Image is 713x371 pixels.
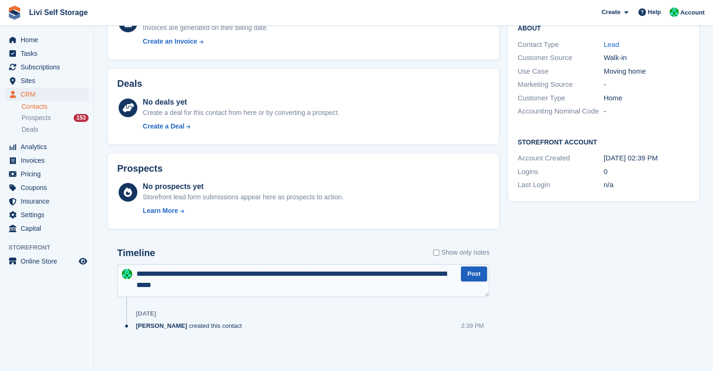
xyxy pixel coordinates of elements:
[461,321,484,330] div: 2:39 PM
[117,78,142,89] h2: Deals
[136,321,247,330] div: created this contact
[5,33,89,46] a: menu
[518,23,690,32] h2: About
[518,167,604,177] div: Logins
[604,53,690,63] div: Walk-in
[5,208,89,221] a: menu
[5,74,89,87] a: menu
[143,121,339,131] a: Create a Deal
[8,6,22,20] img: stora-icon-8386f47178a22dfd0bd8f6a31ec36ba5ce8667c1dd55bd0f319d3a0aa187defe.svg
[5,181,89,194] a: menu
[518,79,604,90] div: Marketing Source
[433,248,439,257] input: Show only notes
[433,248,489,257] label: Show only notes
[604,167,690,177] div: 0
[8,243,93,252] span: Storefront
[22,125,38,134] span: Deals
[461,266,487,282] button: Post
[25,5,91,20] a: Livi Self Storage
[21,195,77,208] span: Insurance
[518,106,604,117] div: Accounting Nominal Code
[669,8,679,17] img: Joe Robertson
[680,8,705,17] span: Account
[22,113,89,123] a: Prospects 153
[5,47,89,60] a: menu
[122,269,132,279] img: Joe Robertson
[5,154,89,167] a: menu
[22,114,51,122] span: Prospects
[143,108,339,118] div: Create a deal for this contact from here or by converting a prospect.
[136,321,187,330] span: [PERSON_NAME]
[143,121,185,131] div: Create a Deal
[22,102,89,111] a: Contacts
[117,163,163,174] h2: Prospects
[21,140,77,153] span: Analytics
[21,33,77,46] span: Home
[21,88,77,101] span: CRM
[21,61,77,74] span: Subscriptions
[518,137,690,146] h2: Storefront Account
[518,180,604,190] div: Last Login
[77,256,89,267] a: Preview store
[143,206,344,216] a: Learn More
[601,8,620,17] span: Create
[143,23,269,33] div: Invoices are generated on their billing date.
[21,222,77,235] span: Capital
[143,37,197,46] div: Create an Invoice
[5,195,89,208] a: menu
[22,125,89,135] a: Deals
[5,88,89,101] a: menu
[5,255,89,268] a: menu
[518,39,604,50] div: Contact Type
[143,37,269,46] a: Create an Invoice
[604,180,690,190] div: n/a
[5,222,89,235] a: menu
[604,153,690,164] div: [DATE] 02:39 PM
[518,93,604,104] div: Customer Type
[604,79,690,90] div: -
[143,97,339,108] div: No deals yet
[21,47,77,60] span: Tasks
[21,74,77,87] span: Sites
[604,66,690,77] div: Moving home
[21,154,77,167] span: Invoices
[21,181,77,194] span: Coupons
[5,140,89,153] a: menu
[21,255,77,268] span: Online Store
[604,93,690,104] div: Home
[21,208,77,221] span: Settings
[518,153,604,164] div: Account Created
[74,114,89,122] div: 153
[648,8,661,17] span: Help
[143,192,344,202] div: Storefront lead form submissions appear here as prospects to action.
[604,106,690,117] div: -
[143,206,178,216] div: Learn More
[604,40,619,48] a: Lead
[117,248,155,258] h2: Timeline
[5,61,89,74] a: menu
[143,181,344,192] div: No prospects yet
[136,310,156,318] div: [DATE]
[518,53,604,63] div: Customer Source
[21,167,77,181] span: Pricing
[518,66,604,77] div: Use Case
[5,167,89,181] a: menu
